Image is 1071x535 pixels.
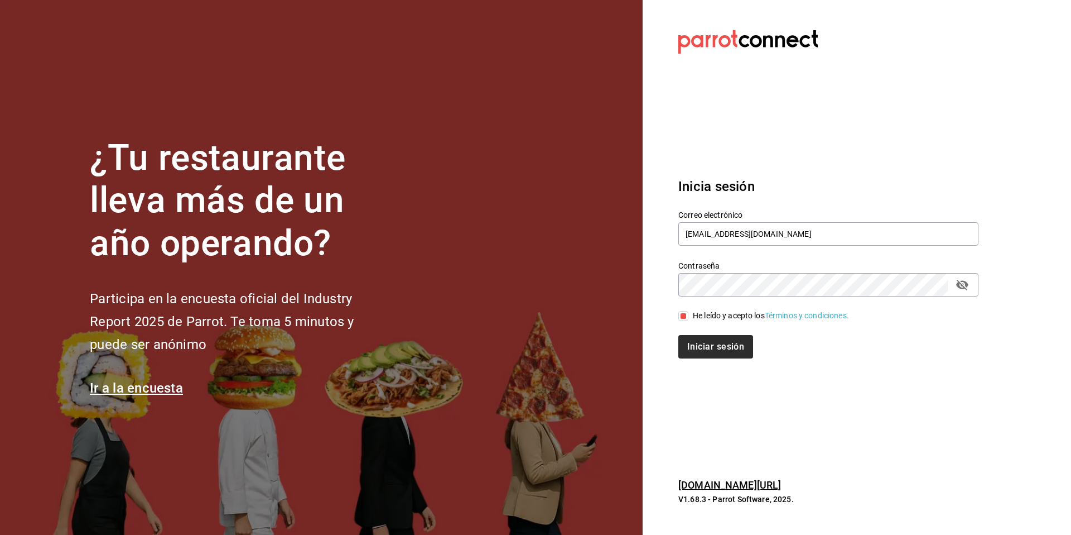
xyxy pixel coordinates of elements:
label: Correo electrónico [678,211,978,218]
a: Términos y condiciones. [765,311,849,320]
a: [DOMAIN_NAME][URL] [678,479,781,491]
p: V1.68.3 - Parrot Software, 2025. [678,494,978,505]
h1: ¿Tu restaurante lleva más de un año operando? [90,137,391,265]
label: Contraseña [678,261,978,269]
div: He leído y acepto los [693,310,849,322]
button: Iniciar sesión [678,335,753,359]
h2: Participa en la encuesta oficial del Industry Report 2025 de Parrot. Te toma 5 minutos y puede se... [90,288,391,356]
input: Ingresa tu correo electrónico [678,222,978,246]
button: passwordField [953,275,972,294]
h3: Inicia sesión [678,176,978,197]
a: Ir a la encuesta [90,380,183,396]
